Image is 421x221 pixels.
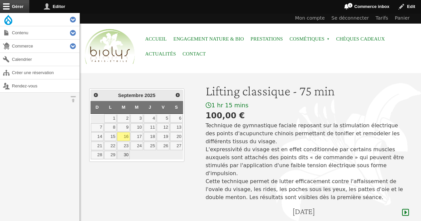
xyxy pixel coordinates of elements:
span: Précédent [93,92,99,98]
a: 26 [157,142,169,150]
a: 27 [170,142,183,150]
div: 100,00 € [206,110,409,122]
div: 1 hr 15 mins [206,102,409,109]
a: 28 [91,151,104,160]
a: 2 [117,114,130,123]
p: Technique de gymnastique faciale reposant sur la stimulation électrique des points d'acupuncture ... [206,122,409,201]
header: Entête du site [80,13,421,70]
span: Samedi [175,105,178,110]
span: Cosmétiques [290,32,329,47]
a: 11 [144,123,156,132]
span: Dimanche [96,105,99,110]
a: 3 [130,114,143,123]
a: 6 [170,114,183,123]
img: Accueil [83,28,136,66]
span: » [327,38,329,41]
span: Jeudi [149,105,151,110]
a: 9 [117,123,130,132]
a: 12 [157,123,169,132]
span: Mardi [122,105,125,110]
a: 14 [91,132,104,141]
a: Tarifs [372,13,392,24]
h4: [DATE] [293,207,315,216]
a: 25 [144,142,156,150]
a: 1 [104,114,117,123]
a: 8 [104,123,117,132]
a: 4 [144,114,156,123]
a: 21 [91,142,104,150]
a: 18 [144,132,156,141]
a: 22 [104,142,117,150]
a: Suivant [173,91,182,99]
a: 23 [117,142,130,150]
a: 10 [130,123,143,132]
span: Septembre [118,93,143,98]
a: 24 [130,142,143,150]
span: 2025 [144,93,155,98]
a: Se déconnecter [328,13,372,24]
a: 29 [104,151,117,160]
button: Orientation horizontale [67,93,80,106]
a: 15 [104,132,117,141]
a: Panier [391,13,413,24]
span: Suivant [175,92,180,98]
a: Accueil [145,32,167,47]
a: Précédent [92,91,100,99]
a: 30 [117,151,130,160]
span: 1 [347,3,353,8]
h1: Lifting classique - 75 min [206,83,409,99]
a: Contact [183,47,206,61]
a: 13 [170,123,183,132]
a: 5 [157,114,169,123]
span: Lundi [109,105,111,110]
a: 16 [117,132,130,141]
span: Vendredi [162,105,165,110]
a: 17 [130,132,143,141]
span: Mercredi [135,105,138,110]
a: Prestations [251,32,283,47]
a: 7 [91,123,104,132]
a: Engagement Nature & Bio [173,32,244,47]
a: Actualités [145,47,176,61]
a: Chèques cadeaux [336,32,385,47]
a: Mon compte [292,13,328,24]
a: 19 [157,132,169,141]
a: 20 [170,132,183,141]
